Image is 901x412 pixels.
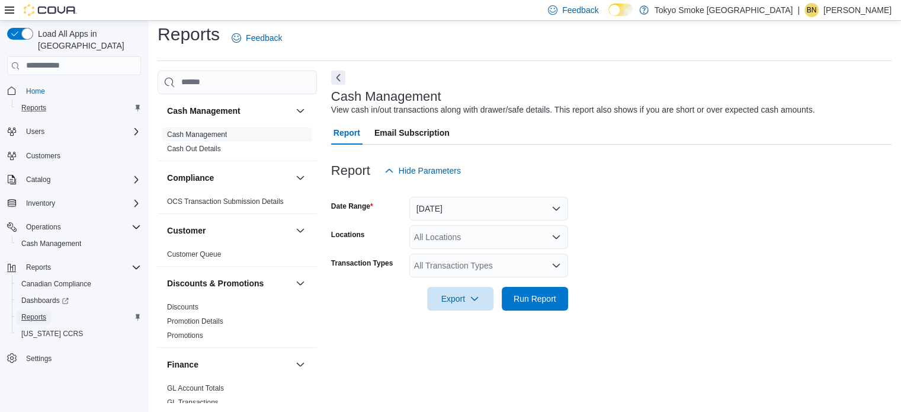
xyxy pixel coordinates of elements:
h3: Finance [167,359,198,371]
button: Export [427,287,493,311]
h3: Cash Management [331,90,441,104]
img: Cova [24,4,77,16]
span: Home [26,87,45,96]
span: Reports [21,312,46,322]
label: Transaction Types [331,258,393,268]
span: Dashboards [21,296,69,305]
span: Customers [26,151,60,161]
a: Settings [21,352,56,366]
button: Customer [293,223,307,238]
h3: Discounts & Promotions [167,277,264,289]
span: Promotions [167,331,203,340]
span: Inventory [21,196,141,210]
span: Customer Queue [167,250,221,259]
span: Canadian Compliance [17,277,141,291]
span: Email Subscription [374,121,450,145]
span: Operations [21,220,141,234]
a: Feedback [227,26,287,50]
button: Discounts & Promotions [293,276,307,290]
span: Home [21,84,141,98]
span: Load All Apps in [GEOGRAPHIC_DATA] [33,28,141,52]
span: Feedback [246,32,282,44]
h3: Customer [167,225,206,237]
a: Reports [17,101,51,115]
span: GL Transactions [167,398,219,407]
span: BN [807,3,817,17]
h3: Report [331,164,370,178]
span: Users [26,127,44,136]
button: Reports [12,100,146,116]
button: Cash Management [167,105,291,117]
div: Compliance [158,194,317,213]
button: Inventory [2,195,146,212]
div: Customer [158,247,317,266]
span: Hide Parameters [399,165,461,177]
span: GL Account Totals [167,384,224,393]
span: Report [334,121,360,145]
span: Customers [21,148,141,163]
div: Discounts & Promotions [158,300,317,347]
span: Catalog [26,175,50,184]
span: Promotion Details [167,317,223,326]
button: Users [21,124,49,139]
label: Locations [331,230,365,239]
a: Customers [21,149,65,163]
div: Cash Management [158,127,317,161]
a: Discounts [167,303,198,311]
a: GL Account Totals [167,384,224,392]
a: Reports [17,310,51,324]
p: | [797,3,800,17]
button: Reports [12,309,146,325]
span: Cash Management [17,237,141,251]
button: Users [2,123,146,140]
nav: Complex example [7,78,141,398]
label: Date Range [331,202,373,211]
button: Customers [2,147,146,164]
button: Settings [2,349,146,366]
button: [DATE] [409,197,568,221]
a: [US_STATE] CCRS [17,327,88,341]
a: Canadian Compliance [17,277,96,291]
span: Washington CCRS [17,327,141,341]
a: Promotion Details [167,317,223,325]
span: Reports [17,310,141,324]
div: View cash in/out transactions along with drawer/safe details. This report also shows if you are s... [331,104,815,116]
span: Export [434,287,486,311]
span: Reports [26,263,51,272]
a: Cash Management [167,130,227,139]
button: Discounts & Promotions [167,277,291,289]
button: Operations [21,220,66,234]
span: Settings [21,350,141,365]
button: Compliance [167,172,291,184]
button: Operations [2,219,146,235]
a: Customer Queue [167,250,221,258]
button: Open list of options [551,232,561,242]
button: Canadian Compliance [12,276,146,292]
span: Settings [26,354,52,363]
button: Catalog [2,171,146,188]
span: Reports [21,260,141,274]
a: Dashboards [17,293,73,308]
span: OCS Transaction Submission Details [167,197,284,206]
button: Customer [167,225,291,237]
a: Cash Management [17,237,86,251]
a: Dashboards [12,292,146,309]
span: Cash Management [21,239,81,248]
h1: Reports [158,23,220,46]
button: Home [2,82,146,100]
button: [US_STATE] CCRS [12,325,146,342]
button: Cash Management [293,104,307,118]
button: Next [331,71,345,85]
span: [US_STATE] CCRS [21,329,83,338]
button: Catalog [21,173,55,187]
input: Dark Mode [608,4,633,16]
button: Open list of options [551,261,561,270]
a: Home [21,84,50,98]
span: Feedback [562,4,598,16]
span: Inventory [26,199,55,208]
span: Run Report [514,293,556,305]
span: Users [21,124,141,139]
span: Dashboards [17,293,141,308]
button: Run Report [502,287,568,311]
